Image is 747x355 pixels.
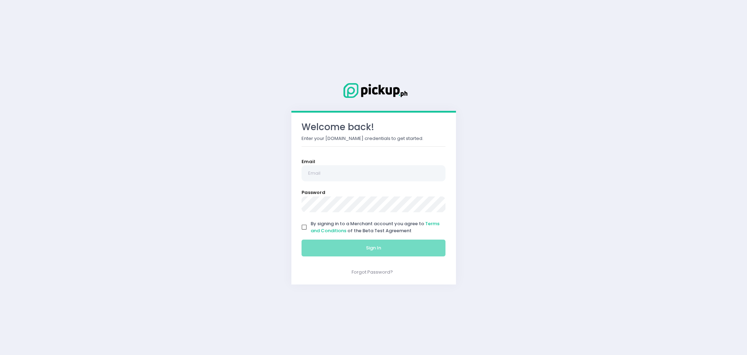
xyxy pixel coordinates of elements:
[302,189,325,196] label: Password
[302,135,446,142] p: Enter your [DOMAIN_NAME] credentials to get started.
[311,220,440,234] a: Terms and Conditions
[339,82,409,99] img: Logo
[366,245,381,251] span: Sign In
[302,158,315,165] label: Email
[352,269,393,275] a: Forgot Password?
[302,165,446,181] input: Email
[311,220,440,234] span: By signing in to a Merchant account you agree to of the Beta Test Agreement
[302,240,446,256] button: Sign In
[302,122,446,133] h3: Welcome back!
